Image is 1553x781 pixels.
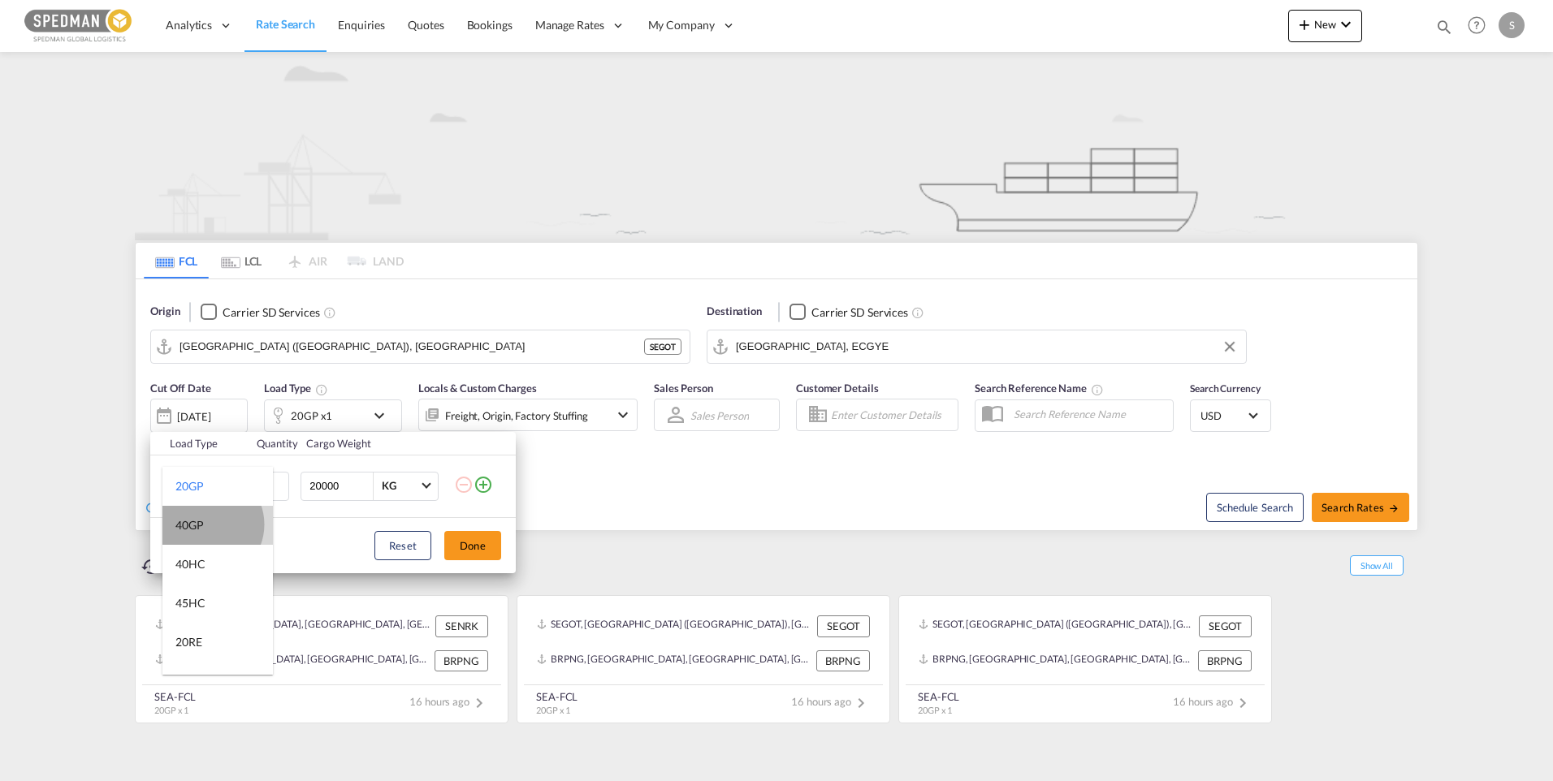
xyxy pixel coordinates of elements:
div: 40HC [175,556,205,572]
div: 20GP [175,478,204,494]
div: 45HC [175,595,205,611]
div: 40RE [175,673,202,689]
div: 40GP [175,517,204,533]
div: 20RE [175,634,202,650]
